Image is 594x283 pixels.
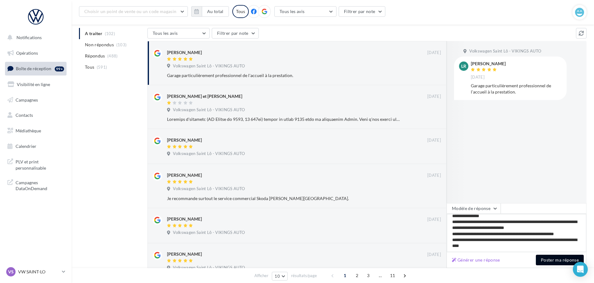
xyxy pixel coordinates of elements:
span: Tous [85,64,94,70]
a: Calendrier [4,140,68,153]
span: 1 [340,271,350,281]
button: Filtrer par note [212,28,259,39]
span: Visibilité en ligne [17,82,50,87]
button: Tous les avis [147,28,210,39]
span: Volkswagen Saint Lô - VIKINGS AUTO [173,151,245,157]
div: [PERSON_NAME] [471,62,506,66]
span: (591) [97,65,107,70]
span: [DATE] [427,217,441,222]
span: PLV et print personnalisable [16,157,64,171]
div: [PERSON_NAME] [167,251,202,257]
span: Boîte de réception [16,66,51,71]
button: Au total [191,6,229,17]
span: Volkswagen Saint Lô - VIKINGS AUTO [173,230,245,235]
button: Poster ma réponse [536,255,584,265]
span: Volkswagen Saint Lô - VIKINGS AUTO [173,107,245,113]
a: Contacts [4,109,68,122]
a: Campagnes [4,94,68,107]
span: (488) [107,53,118,58]
div: [PERSON_NAME] [167,49,202,56]
p: VW SAINT-LO [18,269,59,275]
button: Notifications [4,31,65,44]
span: Volkswagen Saint Lô - VIKINGS AUTO [173,265,245,271]
span: Choisir un point de vente ou un code magasin [84,9,176,14]
div: [PERSON_NAME] [167,137,202,143]
a: Boîte de réception99+ [4,62,68,75]
button: Au total [202,6,229,17]
span: Tous les avis [280,9,305,14]
span: 11 [387,271,398,281]
span: Opérations [16,50,38,56]
a: VS VW SAINT-LO [5,266,67,278]
div: [PERSON_NAME] [167,216,202,222]
span: résultats/page [291,273,317,279]
span: Volkswagen Saint Lô - VIKINGS AUTO [173,63,245,69]
span: 3 [363,271,373,281]
span: [DATE] [427,252,441,258]
span: ... [375,271,385,281]
span: (103) [116,42,127,47]
div: Garage particulièrement professionnel de l'accueil à la prestation. [167,72,401,79]
span: Calendrier [16,144,36,149]
a: Médiathèque [4,124,68,137]
button: 10 [272,272,288,281]
div: Garage particulièrement professionnel de l'accueil à la prestation. [471,83,562,95]
span: Répondus [85,53,105,59]
span: Tous les avis [153,30,178,36]
span: Non répondus [85,42,114,48]
span: [DATE] [427,138,441,143]
span: Campagnes DataOnDemand [16,178,64,192]
div: 99+ [55,66,64,71]
a: Opérations [4,47,68,60]
div: Loremips d'sitametc (AD Elitse do 9593, 13 647ei) tempor in utlab 9135 etdo ma aliquaenim Admin. ... [167,116,401,122]
button: Modèle de réponse [447,203,501,214]
span: [DATE] [427,50,441,56]
button: Choisir un point de vente ou un code magasin [79,6,188,17]
span: Notifications [16,35,42,40]
div: Open Intercom Messenger [573,262,588,277]
span: Volkswagen Saint Lô - VIKINGS AUTO [173,186,245,192]
span: [DATE] [427,94,441,99]
button: Filtrer par note [339,6,386,17]
span: [DATE] [427,173,441,178]
div: [PERSON_NAME] [167,172,202,178]
span: Campagnes [16,97,38,102]
span: LR [461,63,466,69]
span: VS [8,269,14,275]
button: Tous les avis [274,6,336,17]
span: Contacts [16,112,33,118]
div: Je recommande surtout le service commercial Skoda [PERSON_NAME][GEOGRAPHIC_DATA]. [167,195,401,202]
a: PLV et print personnalisable [4,155,68,173]
a: Campagnes DataOnDemand [4,176,68,194]
span: 2 [352,271,362,281]
span: 10 [275,274,280,279]
span: Volkswagen Saint Lô - VIKINGS AUTO [469,48,541,54]
a: Visibilité en ligne [4,78,68,91]
span: Médiathèque [16,128,41,133]
span: Afficher [254,273,268,279]
div: Tous [232,5,249,18]
button: Générer une réponse [449,256,503,264]
span: [DATE] [471,75,485,80]
div: [PERSON_NAME] et [PERSON_NAME] [167,93,242,99]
